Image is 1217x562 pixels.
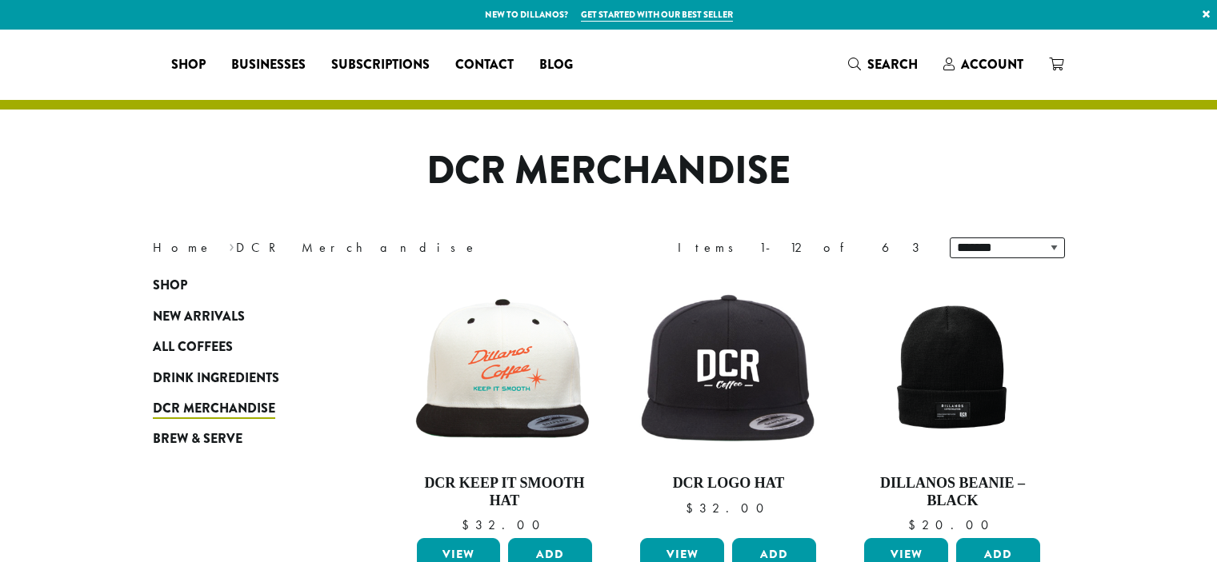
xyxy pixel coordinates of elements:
[686,500,771,516] bdi: 32.00
[462,516,547,533] bdi: 32.00
[636,475,820,492] h4: DCR Logo Hat
[229,233,234,257] span: ›
[412,296,596,445] img: keep-it-smooth-hat.png
[331,55,430,75] span: Subscriptions
[158,52,218,78] a: Shop
[961,55,1023,74] span: Account
[835,51,931,78] a: Search
[153,337,233,357] span: All Coffees
[539,55,573,75] span: Blog
[153,399,275,419] span: DCR Merchandise
[153,239,212,256] a: Home
[153,307,245,327] span: New Arrivals
[908,516,922,533] span: $
[860,278,1044,532] a: Dillanos Beanie – Black $20.00
[153,369,279,389] span: Drink Ingredients
[141,148,1077,194] h1: DCR Merchandise
[153,270,345,301] a: Shop
[678,238,926,257] div: Items 1-12 of 63
[153,301,345,332] a: New Arrivals
[153,276,187,296] span: Shop
[581,8,733,22] a: Get started with our best seller
[455,55,514,75] span: Contact
[908,516,996,533] bdi: 20.00
[413,278,597,532] a: DCR Keep It Smooth Hat $32.00
[153,238,585,257] nav: Breadcrumb
[636,291,820,450] img: dcr-hat.png
[153,332,345,362] a: All Coffees
[860,278,1044,462] img: Beanie-Black-scaled.png
[231,55,306,75] span: Businesses
[462,516,475,533] span: $
[171,55,206,75] span: Shop
[686,500,699,516] span: $
[860,475,1044,509] h4: Dillanos Beanie – Black
[153,393,345,424] a: DCR Merchandise
[153,424,345,454] a: Brew & Serve
[867,55,918,74] span: Search
[153,362,345,393] a: Drink Ingredients
[636,278,820,532] a: DCR Logo Hat $32.00
[413,475,597,509] h4: DCR Keep It Smooth Hat
[153,429,242,449] span: Brew & Serve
